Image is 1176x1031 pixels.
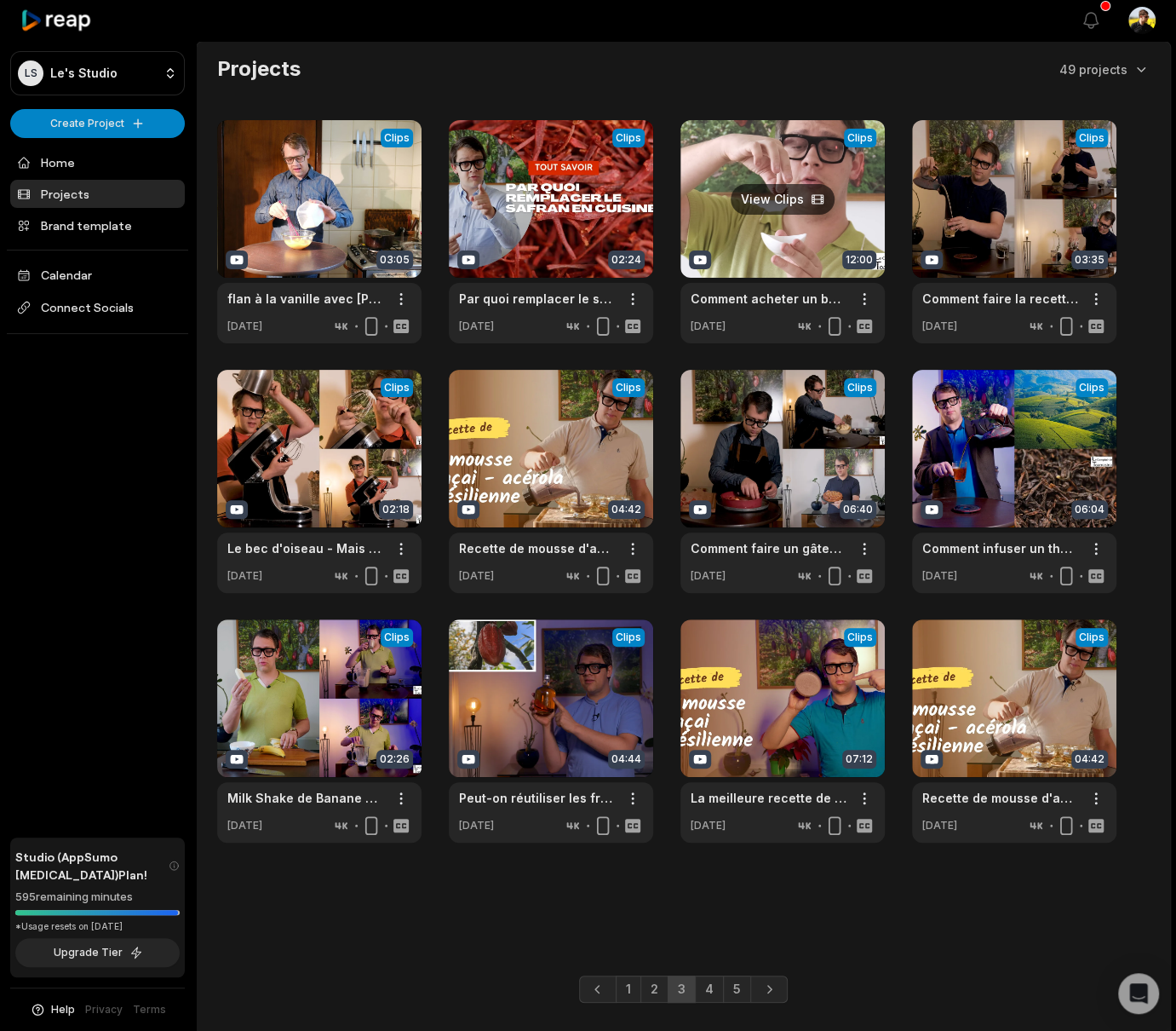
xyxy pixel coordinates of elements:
[695,976,724,1003] a: Page 4
[10,292,185,323] span: Connect Socials
[227,539,384,557] a: Le bec d'oiseau - Mais c'est quoi ? Le lexique de la cuisine
[579,976,617,1003] a: Previous page
[18,60,43,86] div: LS
[922,789,1079,807] a: Recette de mousse d'açai et acérola ultra vitaminé et simple à faire
[691,789,847,807] a: La meilleure recette de mousse à l'açai - Savoureuse et facile à réaliser
[1118,973,1159,1014] div: Open Intercom Messenger
[10,211,185,239] a: Brand template
[50,66,118,81] p: Le's Studio
[640,976,668,1003] a: Page 2
[15,889,180,906] div: 595 remaining minutes
[750,976,788,1003] a: Next page
[15,848,169,884] span: Studio (AppSumo [MEDICAL_DATA]) Plan!
[133,1002,166,1017] a: Terms
[459,539,616,557] a: Recette de mousse d'açai et acérola ultra vitaminé et simple à faire
[691,539,847,557] a: Comment faire un gâteau à la fraise facile et rapide en moins de 10 minutes à l'extrait de vanille
[10,261,185,289] a: Calendar
[922,539,1079,557] a: Comment infuser un thé noir ? Tout savoir le temps et la température de l'infusion parfaite
[10,109,185,138] button: Create Project
[30,1002,75,1017] button: Help
[579,976,788,1003] ul: Pagination
[15,938,180,967] button: Upgrade Tier
[1059,60,1150,78] button: 49 projects
[691,290,847,308] a: Comment acheter un bon safran quand on voyage sur les terres d'épices - Vente de Safran
[85,1002,123,1017] a: Privacy
[10,148,185,176] a: Home
[459,789,616,807] a: Peut-on réutiliser les fruits, les épices, la vanille et les bonbons après un rhum arrangé terminé
[668,976,696,1003] a: Page 3 is your current page
[51,1002,75,1017] span: Help
[459,290,616,308] a: Par quoi remplacer le safran dans la cuisine ? Qu'est-ce qui ressemble le pistil de [PERSON_NAME]
[217,55,301,83] h2: Projects
[227,290,384,308] a: flan à la vanille avec [PERSON_NAME]
[616,976,641,1003] a: Page 1
[227,789,384,807] a: Milk Shake de Banane au café et lait vanillé - Les meilleures recettes café vanille
[723,976,751,1003] a: Page 5
[15,920,180,933] div: *Usage resets on [DATE]
[10,180,185,208] a: Projects
[922,290,1079,308] a: Comment faire la recette Traditionnelle du Thé Vert à la Menthe marocaine - Une recette incroyable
